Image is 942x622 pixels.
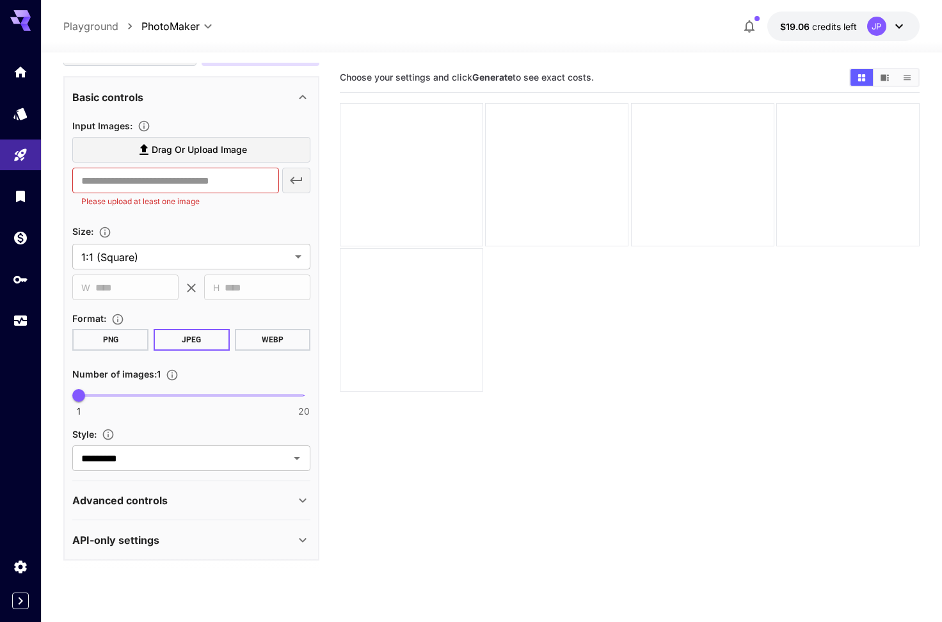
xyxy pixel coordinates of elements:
[81,195,270,208] p: Please upload at least one image
[13,230,28,246] div: Wallet
[340,72,594,83] span: Choose your settings and click to see exact costs.
[72,82,310,113] div: Basic controls
[63,19,118,34] a: Playground
[13,559,28,575] div: Settings
[106,313,129,326] button: Choose the file format for the output image.
[780,20,857,33] div: $19.0584
[72,120,132,131] span: Input Images :
[72,493,168,508] p: Advanced controls
[72,313,106,324] span: Format :
[767,12,920,41] button: $19.0584JP
[288,449,306,467] button: Open
[13,147,28,163] div: Playground
[72,369,161,379] span: Number of images : 1
[235,329,311,351] button: WEBP
[896,69,918,86] button: Show media in list view
[63,19,141,34] nav: breadcrumb
[13,271,28,287] div: API Keys
[72,532,159,548] p: API-only settings
[874,69,896,86] button: Show media in video view
[72,429,97,440] span: Style :
[780,21,812,32] span: $19.06
[13,106,28,122] div: Models
[141,19,200,34] span: PhotoMaker
[850,69,873,86] button: Show media in grid view
[72,137,310,163] label: Drag or upload image
[72,226,93,237] span: Size :
[849,68,920,87] div: Show media in grid viewShow media in video viewShow media in list view
[72,90,143,105] p: Basic controls
[867,17,886,36] div: JP
[152,142,247,158] span: Drag or upload image
[93,226,116,239] button: Adjust the dimensions of the generated image by specifying its width and height in pixels, or sel...
[812,21,857,32] span: credits left
[161,369,184,381] button: Specify how many images to generate in a single request. Each image generation will be charged se...
[13,313,28,329] div: Usage
[213,280,220,295] span: H
[81,250,290,265] span: 1:1 (Square)
[132,120,156,132] button: Upload a reference image to guide the result. This is needed for Image-to-Image or Inpainting. Su...
[72,485,310,516] div: Advanced controls
[12,593,29,609] button: Expand sidebar
[472,72,513,83] b: Generate
[72,329,148,351] button: PNG
[13,188,28,204] div: Library
[298,405,310,418] span: 20
[97,428,120,441] button: Select the artistic style to be applied to the generated images.
[81,280,90,295] span: W
[13,64,28,80] div: Home
[72,525,310,555] div: API-only settings
[154,329,230,351] button: JPEG
[77,405,81,418] span: 1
